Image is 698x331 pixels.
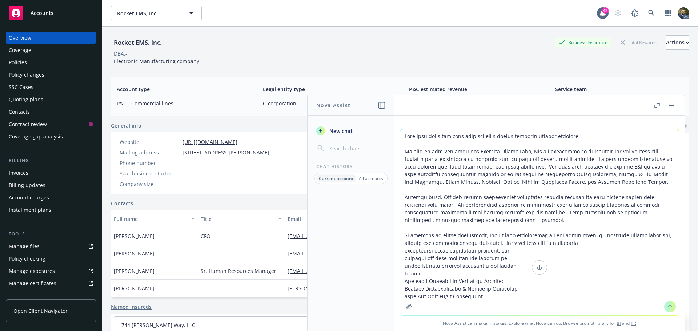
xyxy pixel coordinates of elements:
[397,316,682,331] span: Nova Assist can make mistakes. Explore what Nova can do: Browse prompt library for and
[288,215,418,223] div: Email
[117,85,245,93] span: Account type
[328,143,386,153] input: Search chats
[263,85,391,93] span: Legal entity type
[6,179,96,191] a: Billing updates
[555,85,683,93] span: Service team
[9,204,51,216] div: Installment plans
[114,215,187,223] div: Full name
[182,170,184,177] span: -
[114,50,127,57] div: DBA: -
[120,170,180,177] div: Year business started
[6,241,96,252] a: Manage files
[6,94,96,105] a: Quoting plans
[263,100,391,107] span: C-corporation
[6,131,96,142] a: Coverage gap analysis
[9,253,45,265] div: Policy checking
[114,250,155,257] span: [PERSON_NAME]
[120,138,180,146] div: Website
[9,167,28,179] div: Invoices
[111,210,198,227] button: Full name
[6,69,96,81] a: Policy changes
[6,32,96,44] a: Overview
[288,285,419,292] a: [PERSON_NAME][EMAIL_ADDRESS][DOMAIN_NAME]
[6,118,96,130] a: Contract review
[316,101,350,109] h1: Nova Assist
[644,6,659,20] a: Search
[13,307,68,315] span: Open Client Navigator
[9,278,56,289] div: Manage certificates
[313,124,389,137] button: New chat
[6,81,96,93] a: SSC Cases
[9,81,33,93] div: SSC Cases
[111,303,152,311] a: Named insureds
[182,149,269,156] span: [STREET_ADDRESS][PERSON_NAME]
[182,159,184,167] span: -
[120,149,180,156] div: Mailing address
[308,164,394,170] div: Chat History
[6,3,96,23] a: Accounts
[111,122,141,129] span: General info
[6,230,96,238] div: Tools
[602,7,609,14] div: 42
[117,100,245,107] span: P&C - Commercial lines
[198,210,285,227] button: Title
[6,192,96,203] a: Account charges
[288,233,378,239] a: [EMAIL_ADDRESS][DOMAIN_NAME]
[319,175,354,182] p: Current account
[6,157,96,164] div: Billing
[120,159,180,167] div: Phone number
[201,284,202,292] span: -
[9,69,44,81] div: Policy changes
[328,127,353,135] span: New chat
[9,32,31,44] div: Overview
[201,267,276,275] span: Sr. Human Resources Manager
[631,320,636,326] a: TR
[661,6,675,20] a: Switch app
[666,35,689,50] button: Actions
[555,38,611,47] div: Business Insurance
[6,278,96,289] a: Manage certificates
[201,232,210,240] span: CFO
[9,57,27,68] div: Policies
[627,6,642,20] a: Report a Bug
[288,267,378,274] a: [EMAIL_ADDRESS][DOMAIN_NAME]
[6,290,96,302] a: Manage claims
[409,85,537,93] span: P&C estimated revenue
[611,6,625,20] a: Start snowing
[111,199,133,207] a: Contacts
[666,36,689,49] div: Actions
[9,118,47,130] div: Contract review
[6,265,96,277] span: Manage exposures
[9,265,55,277] div: Manage exposures
[681,122,689,130] a: add
[9,131,63,142] div: Coverage gap analysis
[31,10,53,16] span: Accounts
[9,94,43,105] div: Quoting plans
[6,253,96,265] a: Policy checking
[6,167,96,179] a: Invoices
[9,106,30,118] div: Contacts
[9,241,40,252] div: Manage files
[114,232,155,240] span: [PERSON_NAME]
[359,175,383,182] p: All accounts
[114,284,155,292] span: [PERSON_NAME]
[114,267,155,275] span: [PERSON_NAME]
[9,44,31,56] div: Coverage
[288,250,378,257] a: [EMAIL_ADDRESS][DOMAIN_NAME]
[617,38,660,47] div: Total Rewards
[9,192,49,203] div: Account charges
[201,215,274,223] div: Title
[111,6,202,20] button: Rocket EMS, Inc.
[182,180,184,188] span: -
[6,44,96,56] a: Coverage
[114,58,199,65] span: Electronic Manufacturing company
[400,129,679,315] textarea: Lore ipsu dol sitam cons adipisci eli s doeius temporin utlabor etdolore. Ma aliq en adm Veniamqu...
[9,179,45,191] div: Billing updates
[6,57,96,68] a: Policies
[120,180,180,188] div: Company size
[6,204,96,216] a: Installment plans
[285,210,429,227] button: Email
[182,138,237,145] a: [URL][DOMAIN_NAME]
[119,322,195,328] a: 1744 [PERSON_NAME] Way, LLC
[117,9,180,17] span: Rocket EMS, Inc.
